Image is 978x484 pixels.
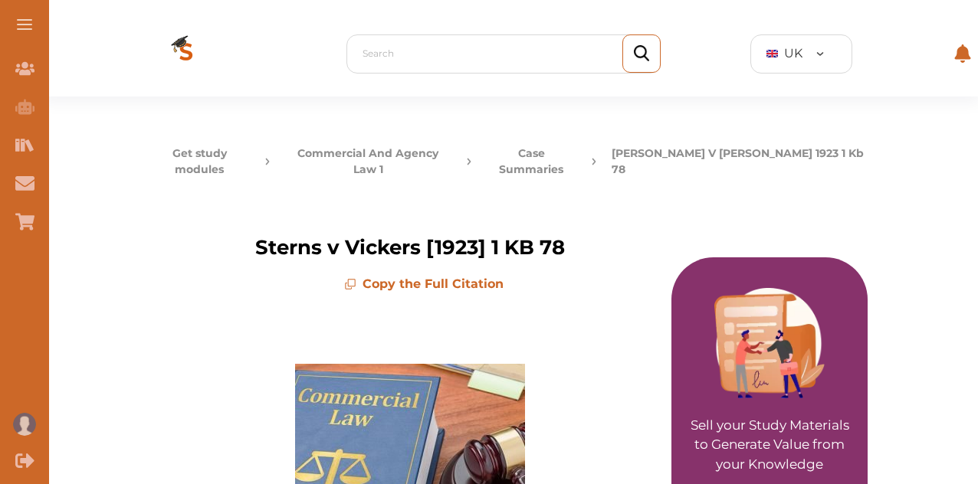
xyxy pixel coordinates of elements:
[592,146,596,178] img: arrow
[766,50,778,58] img: GB Flag
[784,44,802,63] span: UK
[255,233,565,263] p: Sterns v Vickers [1923] 1 KB 78
[285,146,451,178] button: Commercial And Agency Law 1
[282,275,565,293] p: Copy the Full Citation
[687,416,852,475] p: Sell your Study Materials to Generate Value from your Knowledge
[13,413,36,436] img: User profile
[816,52,824,56] img: arrow-down
[612,146,868,178] p: [PERSON_NAME] V [PERSON_NAME] 1923 1 Kb 78
[487,146,576,178] button: Case Summaries
[467,146,471,178] img: arrow
[265,146,270,178] img: arrow
[634,45,649,61] img: search_icon
[134,11,238,96] img: Logo
[714,288,825,398] img: Purple card image
[149,146,250,178] button: Get study modules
